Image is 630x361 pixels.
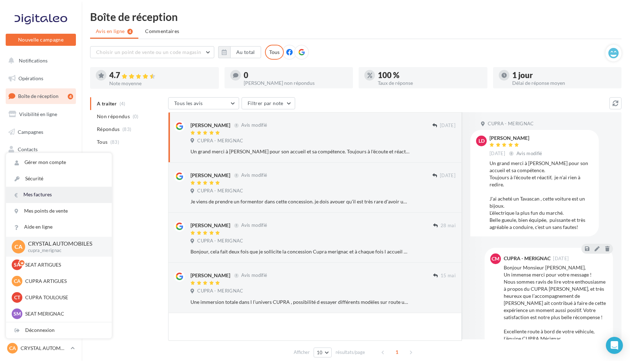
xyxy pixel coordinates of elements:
span: CT [14,294,20,301]
div: Déconnexion [6,322,112,338]
a: Campagnes [4,125,77,140]
span: CM [492,255,499,262]
button: Au total [218,46,261,58]
a: Médiathèque [4,160,77,175]
div: [PERSON_NAME] [490,136,544,141]
div: Un grand merci à [PERSON_NAME] pour son accueil et sa compétence. Toujours à l'écoute et réactif,... [490,160,593,231]
span: 15 mai [441,273,455,279]
div: [PERSON_NAME] [190,222,230,229]
p: cupra_merignac [28,247,100,254]
button: 10 [314,348,332,357]
div: Boîte de réception [90,11,621,22]
p: CUPRA ARTIGUES [25,278,103,285]
span: [DATE] [440,173,455,179]
span: (0) [133,114,139,119]
span: LD [479,137,485,144]
div: 100 % [378,71,482,79]
div: CUPRA - MERIGNAC [504,256,551,261]
span: résultats/page [336,349,365,356]
span: (83) [110,139,119,145]
span: [DATE] [553,256,569,261]
p: SEAT ARTIGUES [25,261,103,268]
div: 4.7 [109,71,213,80]
span: Tous [97,138,107,146]
div: Délai de réponse moyen [512,81,616,86]
p: CUPRA TOULOUSE [25,294,103,301]
div: Tous [265,45,284,60]
a: Sécurité [6,171,112,187]
a: Gérer mon compte [6,154,112,170]
span: CA [9,345,16,352]
div: [PERSON_NAME] [190,272,230,279]
span: 28 mai [441,223,455,229]
span: (83) [122,126,131,132]
div: Taux de réponse [378,81,482,86]
span: Choisir un point de vente ou un code magasin [96,49,201,55]
span: CUPRA - MERIGNAC [197,188,243,194]
div: 4 [68,94,73,99]
button: Filtrer par note [242,97,295,109]
p: CRYSTAL AUTOMOBILES [21,345,68,352]
span: CUPRA - MERIGNAC [197,288,243,294]
div: [PERSON_NAME] [190,172,230,179]
a: Opérations [4,71,77,86]
span: Contacts [18,146,38,152]
span: Avis modifié [241,173,267,178]
span: [DATE] [490,151,505,157]
button: Au total [230,46,261,58]
div: [PERSON_NAME] [190,122,230,129]
a: Mes points de vente [6,203,112,219]
span: Avis modifié [241,223,267,228]
a: Mes factures [6,187,112,203]
span: Campagnes [18,128,43,135]
p: CRYSTAL AUTOMOBILES [28,240,100,248]
div: Bonjour Monsieur [PERSON_NAME], Un immense merci pour votre message ! Nous sommes ravis de lire v... [504,264,607,342]
span: CUPRA - MERIGNAC [488,121,534,127]
span: Visibilité en ligne [19,111,57,117]
span: Avis modifié [241,122,267,128]
div: Une immersion totale dans l l’univers CUPRA , possibilité d essayer différents modèles sur route ... [190,299,409,306]
span: Commentaires [145,28,179,35]
button: Nouvelle campagne [6,34,76,46]
p: SEAT MERIGNAC [25,310,103,317]
div: Open Intercom Messenger [606,337,623,354]
button: Notifications [4,53,74,68]
div: 1 jour [512,71,616,79]
span: Afficher [294,349,310,356]
span: SM [13,310,21,317]
span: CUPRA - MERIGNAC [197,238,243,244]
span: 1 [391,346,403,358]
span: Avis modifié [516,151,542,156]
div: Je viens de prendre un formentor dans cette concession. je dois avouer qu'il est très rare d'avoi... [190,198,409,205]
div: Un grand merci à [PERSON_NAME] pour son accueil et sa compétence. Toujours à l'écoute et réactif,... [190,148,409,155]
a: Visibilité en ligne [4,107,77,122]
a: Boîte de réception4 [4,88,77,104]
span: CUPRA - MERIGNAC [197,138,243,144]
button: Tous les avis [168,97,239,109]
span: Avis modifié [241,273,267,278]
span: CA [14,278,21,285]
a: Contacts [4,142,77,157]
a: Aide en ligne [6,219,112,235]
div: Note moyenne [109,81,213,86]
span: SA [14,261,20,268]
a: Campagnes DataOnDemand [4,219,77,240]
span: [DATE] [440,122,455,129]
span: Opérations [18,75,43,81]
span: Boîte de réception [18,93,59,99]
div: 0 [244,71,348,79]
a: CA CRYSTAL AUTOMOBILES [6,341,76,355]
span: 10 [317,350,323,355]
button: Choisir un point de vente ou un code magasin [90,46,214,58]
a: Calendrier [4,177,77,192]
span: Non répondus [97,113,130,120]
span: CA [15,242,22,251]
a: PLV et print personnalisable [4,195,77,216]
div: Bonjour, cela fait deux fois que je sollicite la concession Cupra merignac et à chaque fois l acc... [190,248,409,255]
span: Tous les avis [174,100,203,106]
span: Répondus [97,126,120,133]
div: [PERSON_NAME] non répondus [244,81,348,86]
span: Notifications [19,58,48,64]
